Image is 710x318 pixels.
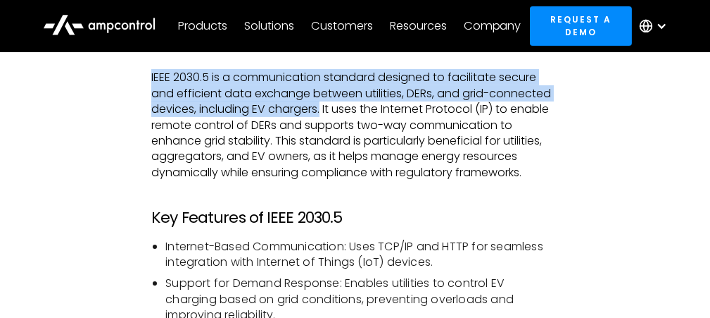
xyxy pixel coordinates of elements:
div: Customers [311,18,373,34]
div: Solutions [244,18,294,34]
div: Products [178,18,227,34]
div: Resources [390,18,447,34]
h3: Key Features of IEEE 2030.5 [151,209,559,227]
p: IEEE 2030.5 is a communication standard designed to facilitate secure and efficient data exchange... [151,70,559,181]
li: Internet-Based Communication: Uses TCP/IP and HTTP for seamless integration with Internet of Thin... [165,239,559,271]
div: Company [464,18,521,34]
a: Request a demo [530,6,633,45]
